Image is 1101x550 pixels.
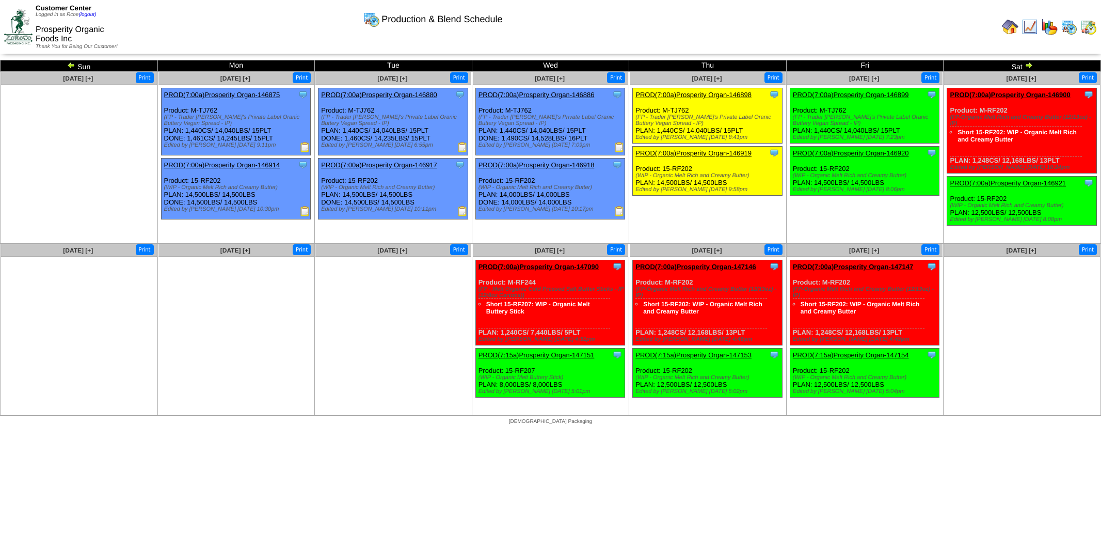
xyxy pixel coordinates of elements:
div: Product: M-RF202 PLAN: 1,248CS / 12,168LBS / 13PLT [947,88,1097,174]
img: Tooltip [1083,89,1094,100]
span: Customer Center [36,4,91,12]
button: Print [607,72,625,83]
button: Print [136,244,154,255]
span: [DATE] [+] [535,247,565,254]
a: PROD(7:15a)Prosperity Organ-147154 [793,351,909,359]
img: Tooltip [612,350,623,360]
div: Edited by [PERSON_NAME] [DATE] 7:09pm [478,142,625,148]
img: Tooltip [612,261,623,272]
a: [DATE] [+] [1007,247,1036,254]
a: PROD(7:00a)Prosperity Organ-146875 [164,91,280,99]
div: Edited by [PERSON_NAME] [DATE] 8:41pm [635,134,782,140]
span: [DATE] [+] [849,75,879,82]
a: PROD(7:15a)Prosperity Organ-147151 [478,351,595,359]
span: Logged in as Rcoe [36,12,96,18]
a: PROD(7:00a)Prosperity Organ-147147 [793,263,913,271]
img: Tooltip [769,148,779,158]
img: Tooltip [769,261,779,272]
div: (FP-Organic Melt Rich and Creamy Butter (12/13oz) - IP) [950,114,1096,127]
div: (WIP - Organic Melt Rich and Creamy Butter) [164,184,311,191]
a: [DATE] [+] [63,75,93,82]
a: (logout) [78,12,96,18]
div: Edited by [PERSON_NAME] [DATE] 8:08pm [950,216,1096,223]
img: Tooltip [1083,178,1094,188]
td: Fri [786,60,944,72]
a: PROD(7:00a)Prosperity Organ-146918 [478,161,595,169]
span: [DATE] [+] [220,75,250,82]
div: (WIP - Organic Melt Rich and Creamy Butter) [793,172,939,179]
a: PROD(7:00a)Prosperity Organ-146898 [635,91,752,99]
div: Product: M-TJ762 PLAN: 1,440CS / 14,040LBS / 15PLT [790,88,939,144]
div: (FP-Organic Melt Rich and Creamy Butter (12/13oz) - IP) [793,286,939,298]
a: PROD(7:00a)Prosperity Organ-147090 [478,263,599,271]
button: Print [921,72,939,83]
td: Mon [157,60,315,72]
img: Tooltip [298,160,308,170]
img: calendarprod.gif [1061,19,1077,35]
img: line_graph.gif [1022,19,1038,35]
a: PROD(7:00a)Prosperity Organ-146917 [321,161,437,169]
button: Print [921,244,939,255]
a: Short 15-RF202: WIP - Organic Melt Rich and Creamy Butter [801,301,919,315]
div: Product: 15-RF202 PLAN: 12,500LBS / 12,500LBS [633,349,783,398]
img: Tooltip [927,350,937,360]
img: Tooltip [927,89,937,100]
a: [DATE] [+] [692,75,722,82]
div: (FP - Trader [PERSON_NAME]'s Private Label Oranic Buttery Vegan Spread - IP) [164,114,311,127]
div: (WIP - Organic Melt Rich and Creamy Butter) [793,374,939,381]
div: (WIP - Organic Melt Rich and Creamy Butter) [635,172,782,179]
div: Product: 15-RF202 PLAN: 14,500LBS / 14,500LBS [790,147,939,196]
a: PROD(7:00a)Prosperity Organ-147146 [635,263,756,271]
img: arrowright.gif [1025,61,1033,69]
div: Product: 15-RF202 PLAN: 14,500LBS / 14,500LBS DONE: 14,500LBS / 14,500LBS [318,159,468,219]
span: [DATE] [+] [692,247,722,254]
td: Wed [472,60,629,72]
div: Product: M-RF202 PLAN: 1,248CS / 12,168LBS / 13PLT [790,260,939,345]
img: ZoRoCo_Logo(Green%26Foil)%20jpg.webp [4,9,33,44]
div: (WIP - Organic Melt Buttery Stick) [478,374,625,381]
img: Production Report [614,142,625,152]
a: PROD(7:00a)Prosperity Organ-146880 [321,91,437,99]
img: Production Report [457,206,468,216]
img: home.gif [1002,19,1018,35]
div: Edited by [PERSON_NAME] [DATE] 4:48pm [793,336,939,342]
img: Tooltip [769,350,779,360]
img: Tooltip [455,160,465,170]
div: (WIP - Organic Melt Rich and Creamy Butter) [950,202,1096,209]
div: Edited by [PERSON_NAME] [DATE] 10:30pm [164,206,311,212]
td: Sun [1,60,158,72]
div: (WIP - Organic Melt Rich and Creamy Butter) [321,184,468,191]
button: Print [764,72,783,83]
div: Edited by [PERSON_NAME] [DATE] 5:04pm [793,388,939,395]
a: PROD(7:00a)Prosperity Organ-146921 [950,179,1066,187]
td: Tue [315,60,472,72]
img: Tooltip [927,261,937,272]
div: Product: 15-RF202 PLAN: 14,500LBS / 14,500LBS DONE: 14,500LBS / 14,500LBS [161,159,311,219]
div: Product: 15-RF202 PLAN: 12,500LBS / 12,500LBS [790,349,939,398]
button: Print [1079,244,1097,255]
span: [DEMOGRAPHIC_DATA] Packaging [509,419,592,425]
a: Short 15-RF202: WIP - Organic Melt Rich and Creamy Butter [643,301,762,315]
div: Edited by [PERSON_NAME] [DATE] 6:55pm [321,142,468,148]
div: Edited by [PERSON_NAME] [DATE] 10:11pm [321,206,468,212]
span: [DATE] [+] [220,247,250,254]
img: calendarprod.gif [363,11,380,27]
div: Product: M-TJ762 PLAN: 1,440CS / 14,040LBS / 15PLT DONE: 1,490CS / 14,528LBS / 16PLT [475,88,625,155]
div: Product: 15-RF202 PLAN: 14,000LBS / 14,000LBS DONE: 14,000LBS / 14,000LBS [475,159,625,219]
div: Product: M-RF244 PLAN: 1,240CS / 7,440LBS / 5PLT [475,260,625,345]
img: Tooltip [769,89,779,100]
span: Thank You for Being Our Customer! [36,44,118,50]
img: Production Report [300,206,310,216]
td: Sat [944,60,1101,72]
a: [DATE] [+] [1007,75,1036,82]
div: Edited by [PERSON_NAME] [DATE] 9:58pm [635,186,782,193]
img: calendarinout.gif [1080,19,1097,35]
a: [DATE] [+] [377,75,407,82]
a: PROD(7:00a)Prosperity Organ-146886 [478,91,595,99]
a: [DATE] [+] [535,75,565,82]
div: Edited by [PERSON_NAME] [DATE] 8:06pm [793,186,939,193]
